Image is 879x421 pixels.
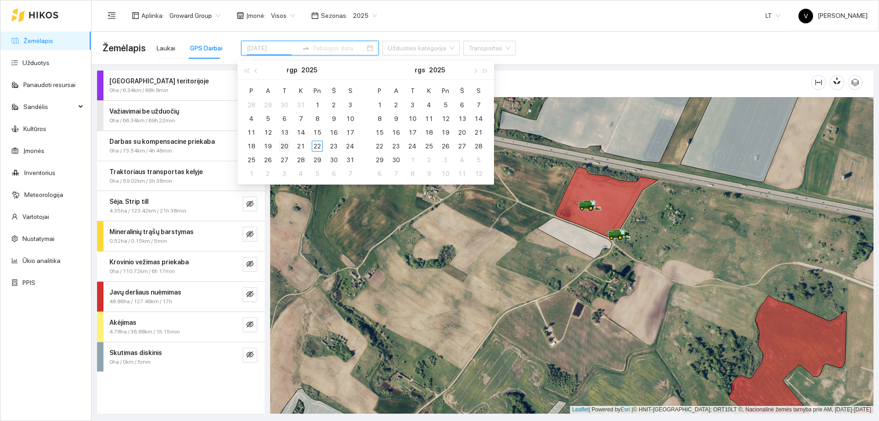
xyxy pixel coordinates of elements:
div: 27 [456,141,467,152]
th: A [388,83,404,98]
div: 6 [328,168,339,179]
div: 5 [262,113,273,124]
span: 0ha / 0km / 5min [109,358,151,366]
div: 5 [473,154,484,165]
div: 3 [407,99,418,110]
span: swap-right [302,44,309,52]
td: 2025-09-23 [388,139,404,153]
td: 2025-08-14 [293,126,309,139]
td: 2025-09-20 [454,126,470,139]
th: T [404,83,421,98]
td: 2025-10-04 [454,153,470,167]
th: P [371,83,388,98]
div: 2 [391,99,402,110]
td: 2025-08-06 [276,112,293,126]
a: Esri [621,406,630,413]
div: 17 [407,127,418,138]
div: 2 [262,168,273,179]
td: 2025-08-23 [326,139,342,153]
td: 2025-08-18 [243,139,260,153]
td: 2025-09-07 [342,167,358,180]
td: 2025-10-10 [437,167,454,180]
div: 12 [440,113,451,124]
td: 2025-08-12 [260,126,276,139]
div: 21 [473,127,484,138]
div: 15 [374,127,385,138]
td: 2025-10-11 [454,167,470,180]
div: 3 [345,99,356,110]
strong: [GEOGRAPHIC_DATA] teritorijoje [109,77,209,85]
div: 20 [279,141,290,152]
div: 23 [391,141,402,152]
div: 14 [295,127,306,138]
td: 2025-08-13 [276,126,293,139]
td: 2025-09-06 [326,167,342,180]
span: eye-invisible [246,351,254,360]
span: eye-invisible [246,230,254,239]
div: 31 [295,99,306,110]
th: Pn [309,83,326,98]
button: rgs [415,61,425,79]
div: 8 [407,168,418,179]
div: 1 [312,99,323,110]
span: 4.35ha / 123.42km / 21h 38min [109,207,186,215]
th: P [243,83,260,98]
td: 2025-08-08 [309,112,326,126]
div: 31 [345,154,356,165]
strong: Traktoriaus transportas kelyje [109,168,203,175]
button: eye-invisible [243,197,257,211]
div: 28 [246,99,257,110]
strong: Krovinio vežimas priekaba [109,258,189,266]
span: | [632,406,633,413]
td: 2025-09-24 [404,139,421,153]
td: 2025-08-09 [326,112,342,126]
td: 2025-10-02 [421,153,437,167]
div: 8 [312,113,323,124]
td: 2025-07-31 [293,98,309,112]
td: 2025-08-10 [342,112,358,126]
div: Akėjimas4.78ha / 36.88km / 1h 15mineye-invisible [97,312,265,342]
td: 2025-09-02 [260,167,276,180]
div: 9 [423,168,434,179]
span: layout [132,12,139,19]
td: 2025-09-07 [470,98,487,112]
td: 2025-08-24 [342,139,358,153]
span: LT [765,9,780,22]
td: 2025-10-12 [470,167,487,180]
td: 2025-08-27 [276,153,293,167]
div: 28 [473,141,484,152]
div: 4 [423,99,434,110]
td: 2025-08-16 [326,126,342,139]
div: 15 [312,127,323,138]
div: 29 [312,154,323,165]
div: 4 [295,168,306,179]
td: 2025-08-19 [260,139,276,153]
div: 11 [423,113,434,124]
div: 1 [374,99,385,110]
a: Žemėlapis [23,37,53,44]
td: 2025-09-25 [421,139,437,153]
div: 1 [246,168,257,179]
td: 2025-09-21 [470,126,487,139]
td: 2025-09-17 [404,126,421,139]
div: 12 [473,168,484,179]
div: 21 [295,141,306,152]
span: Aplinka : [141,11,164,21]
td: 2025-08-02 [326,98,342,112]
a: Vartotojai [22,213,49,220]
div: [GEOGRAPHIC_DATA] teritorijoje0ha / 6.34km / 68h 9mineye-invisible [97,71,265,100]
span: Groward Group [169,9,220,22]
div: 4 [456,154,467,165]
div: Mineralinių trąšų barstymas0.52ha / 0.15km / 5mineye-invisible [97,221,265,251]
td: 2025-09-10 [404,112,421,126]
div: 30 [391,154,402,165]
td: 2025-09-12 [437,112,454,126]
button: column-width [811,75,826,90]
div: 18 [423,127,434,138]
strong: Akėjimas [109,319,136,326]
button: 2025 [429,61,445,79]
td: 2025-09-04 [293,167,309,180]
td: 2025-08-05 [260,112,276,126]
td: 2025-09-03 [404,98,421,112]
td: 2025-09-01 [371,98,388,112]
